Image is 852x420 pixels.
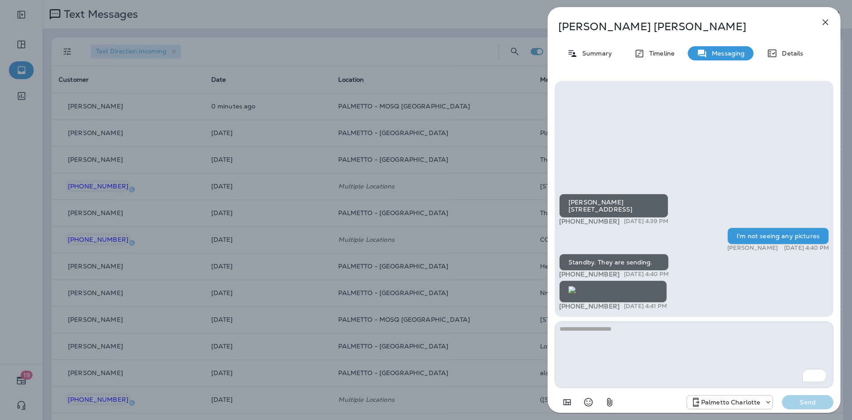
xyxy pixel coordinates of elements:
[707,50,745,57] p: Messaging
[558,20,801,33] p: [PERSON_NAME] [PERSON_NAME]
[578,50,612,57] p: Summary
[784,244,829,252] p: [DATE] 4:40 PM
[727,228,829,244] div: I'm not seeing any pictures
[555,321,833,388] textarea: To enrich screen reader interactions, please activate Accessibility in Grammarly extension settings
[624,218,668,225] p: [DATE] 4:39 PM
[580,393,597,411] button: Select an emoji
[558,393,576,411] button: Add in a premade template
[624,271,669,278] p: [DATE] 4:40 PM
[559,302,619,310] span: [PHONE_NUMBER]
[559,217,619,225] span: [PHONE_NUMBER]
[559,194,668,218] div: [PERSON_NAME] [STREET_ADDRESS]
[624,303,667,310] p: [DATE] 4:41 PM
[559,254,669,271] div: Standby. They are sending.
[568,286,576,293] img: twilio-download
[687,397,773,408] div: +1 (704) 307-2477
[645,50,674,57] p: Timeline
[727,244,778,252] p: [PERSON_NAME]
[701,399,761,406] p: Palmetto Charlotte
[777,50,803,57] p: Details
[559,270,619,278] span: [PHONE_NUMBER]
